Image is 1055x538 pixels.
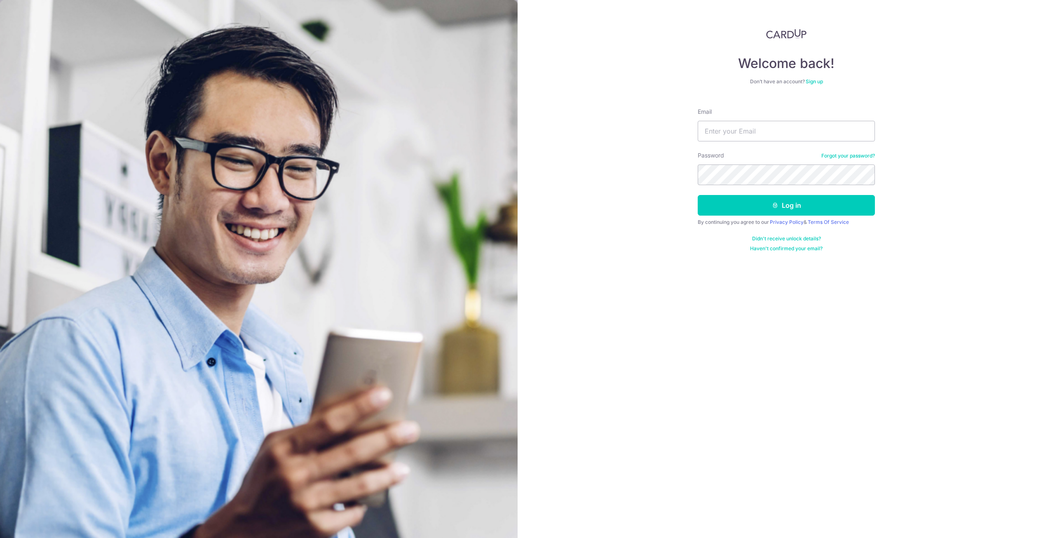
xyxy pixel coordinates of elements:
a: Forgot your password? [821,153,875,159]
label: Email [698,108,712,116]
a: Didn't receive unlock details? [752,235,821,242]
input: Enter your Email [698,121,875,141]
button: Log in [698,195,875,216]
img: CardUp Logo [766,29,806,39]
a: Terms Of Service [808,219,849,225]
a: Sign up [806,78,823,85]
label: Password [698,151,724,160]
a: Haven't confirmed your email? [750,245,823,252]
div: By continuing you agree to our & [698,219,875,226]
a: Privacy Policy [770,219,804,225]
h4: Welcome back! [698,55,875,72]
div: Don’t have an account? [698,78,875,85]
